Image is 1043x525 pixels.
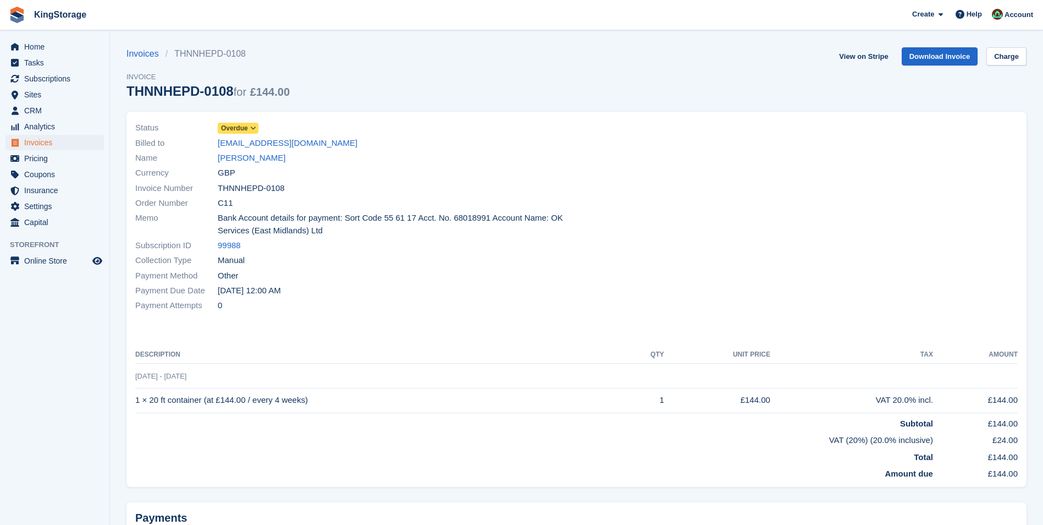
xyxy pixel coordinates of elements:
span: Invoices [24,135,90,150]
div: THNNHEPD-0108 [126,84,290,99]
span: Home [24,39,90,54]
th: Tax [770,346,933,364]
span: Other [218,270,239,282]
td: £144.00 [664,388,770,413]
td: 1 [626,388,664,413]
span: Pricing [24,151,90,166]
span: Currency [135,167,218,179]
span: Settings [24,199,90,214]
th: QTY [626,346,664,364]
td: £144.00 [933,447,1018,464]
a: View on Stripe [835,47,892,65]
strong: Subtotal [900,419,933,428]
span: Sites [24,87,90,102]
td: £144.00 [933,388,1018,413]
span: Online Store [24,253,90,269]
img: stora-icon-8386f47178a22dfd0bd8f6a31ec36ba5ce8667c1dd55bd0f319d3a0aa187defe.svg [9,7,25,23]
span: Tasks [24,55,90,70]
span: CRM [24,103,90,118]
span: Capital [24,215,90,230]
span: Insurance [24,183,90,198]
h2: Payments [135,511,1018,525]
a: menu [5,135,104,150]
span: 0 [218,299,222,312]
a: menu [5,39,104,54]
span: GBP [218,167,235,179]
span: Memo [135,212,218,237]
span: Subscriptions [24,71,90,86]
a: menu [5,71,104,86]
span: C11 [218,197,233,210]
span: Invoice [126,72,290,83]
a: Preview store [91,254,104,267]
strong: Amount due [885,469,933,478]
span: Coupons [24,167,90,182]
a: 99988 [218,239,241,252]
span: Storefront [10,239,109,250]
span: Help [967,9,982,20]
nav: breadcrumbs [126,47,290,61]
span: Status [135,122,218,134]
a: menu [5,183,104,198]
td: VAT (20%) (20.0% inclusive) [135,430,933,447]
span: for [234,86,246,98]
a: [PERSON_NAME] [218,152,285,165]
a: menu [5,199,104,214]
span: Overdue [221,123,248,133]
div: VAT 20.0% incl. [770,394,933,407]
span: Manual [218,254,245,267]
a: menu [5,87,104,102]
span: Name [135,152,218,165]
span: £144.00 [250,86,290,98]
td: £144.00 [933,413,1018,430]
span: Collection Type [135,254,218,267]
a: menu [5,253,104,269]
a: menu [5,215,104,230]
span: Account [1005,9,1033,20]
a: Overdue [218,122,258,134]
a: Invoices [126,47,165,61]
span: Subscription ID [135,239,218,252]
a: Charge [986,47,1027,65]
td: £144.00 [933,463,1018,480]
img: John King [992,9,1003,20]
td: 1 × 20 ft container (at £144.00 / every 4 weeks) [135,388,626,413]
td: £24.00 [933,430,1018,447]
a: menu [5,167,104,182]
strong: Total [914,452,933,462]
span: Bank Account details for payment: Sort Code 55 61 17 Acct. No. 68018991 Account Name: OK Services... [218,212,570,237]
a: [EMAIL_ADDRESS][DOMAIN_NAME] [218,137,357,150]
th: Description [135,346,626,364]
span: Payment Due Date [135,285,218,297]
span: Create [912,9,934,20]
th: Amount [933,346,1018,364]
span: Payment Attempts [135,299,218,312]
a: KingStorage [30,6,91,24]
a: menu [5,151,104,166]
a: Download Invoice [902,47,978,65]
span: [DATE] - [DATE] [135,372,186,380]
a: menu [5,103,104,118]
span: Analytics [24,119,90,134]
span: Billed to [135,137,218,150]
th: Unit Price [664,346,770,364]
time: 2025-08-15 23:00:00 UTC [218,285,281,297]
span: THNNHEPD-0108 [218,182,285,195]
a: menu [5,55,104,70]
span: Invoice Number [135,182,218,195]
a: menu [5,119,104,134]
span: Order Number [135,197,218,210]
span: Payment Method [135,270,218,282]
